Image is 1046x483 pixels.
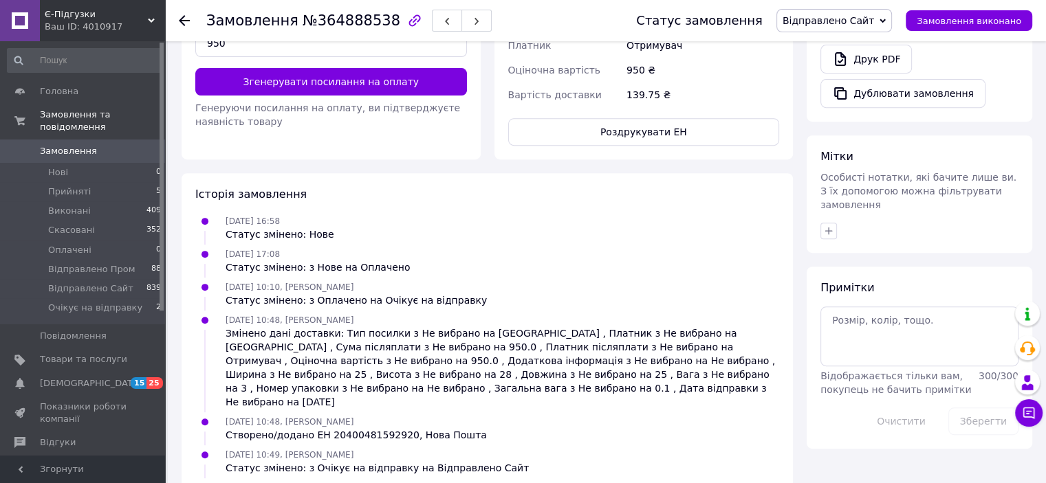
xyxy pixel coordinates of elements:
button: Роздрукувати ЕН [508,118,780,146]
span: Відправлено Сайт [48,282,133,295]
span: Очікує на відправку [48,302,142,314]
span: Генеруючи посилання на оплату, ви підтверджуєте наявність товару [195,102,460,127]
span: 409 [146,205,161,217]
span: Замовлення виконано [917,16,1021,26]
span: Замовлення [206,12,298,29]
span: Повідомлення [40,330,107,342]
span: 88 [151,263,161,276]
div: Створено/додано ЕН 20400481592920, Нова Пошта [226,428,487,442]
button: Чат з покупцем [1015,399,1043,427]
span: Показники роботи компанії [40,401,127,425]
span: 300 / 300 [979,370,1018,381]
span: Відправлено Сайт [783,15,874,26]
button: Згенерувати посилання на оплату [195,68,467,96]
span: Є-Підгузки [45,8,148,21]
span: 839 [146,282,161,295]
span: Головна [40,85,78,98]
span: 352 [146,224,161,236]
div: Повернутися назад [179,14,190,27]
button: Замовлення виконано [906,10,1032,31]
span: Нові [48,166,68,179]
div: Статус змінено: з Нове на Оплачено [226,260,410,274]
span: Виконані [48,205,91,217]
span: Примітки [820,281,874,294]
span: 0 [156,166,161,179]
span: Історія замовлення [195,188,307,201]
span: 15 [131,377,146,389]
span: Оплачені [48,244,91,256]
div: Змінено дані доставки: Тип посилки з Не вибрано на [GEOGRAPHIC_DATA] , Платник з Не вибрано на [G... [226,326,779,409]
span: 25 [146,377,162,389]
span: Замовлення та повідомлення [40,109,165,133]
span: 0 [156,244,161,256]
div: 139.75 ₴ [624,82,782,107]
div: Статус змінено: з Оплачено на Очікує на відправку [226,293,487,307]
div: Отримувач [624,33,782,58]
span: 2 [156,302,161,314]
span: Оціночна вартість [508,65,600,76]
span: №364888538 [303,12,400,29]
span: Вартість доставки [508,89,602,100]
span: [DEMOGRAPHIC_DATA] [40,377,142,390]
span: Відображається тільки вам, покупець не бачить примітки [820,370,971,395]
div: Статус змінено: Нове [226,227,334,241]
span: [DATE] 10:10, [PERSON_NAME] [226,282,353,292]
span: Товари та послуги [40,353,127,366]
div: Ваш ID: 4010917 [45,21,165,33]
div: 950 ₴ [624,58,782,82]
span: Скасовані [48,224,95,236]
span: [DATE] 16:58 [226,216,280,226]
a: Друк PDF [820,45,912,74]
span: Замовлення [40,145,97,157]
span: Відправлено Пром [48,263,135,276]
input: Пошук [7,48,162,73]
div: Статус змінено: з Очікує на відправку на Відправлено Сайт [226,461,529,475]
span: Мітки [820,150,853,163]
div: Статус замовлення [636,14,763,27]
span: [DATE] 10:49, [PERSON_NAME] [226,450,353,460]
span: Особисті нотатки, які бачите лише ви. З їх допомогою можна фільтрувати замовлення [820,172,1016,210]
span: [DATE] 10:48, [PERSON_NAME] [226,315,353,325]
span: [DATE] 10:48, [PERSON_NAME] [226,417,353,427]
span: [DATE] 17:08 [226,249,280,259]
span: Платник [508,40,552,51]
button: Дублювати замовлення [820,79,985,108]
span: 5 [156,186,161,198]
span: Прийняті [48,186,91,198]
span: Відгуки [40,436,76,449]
